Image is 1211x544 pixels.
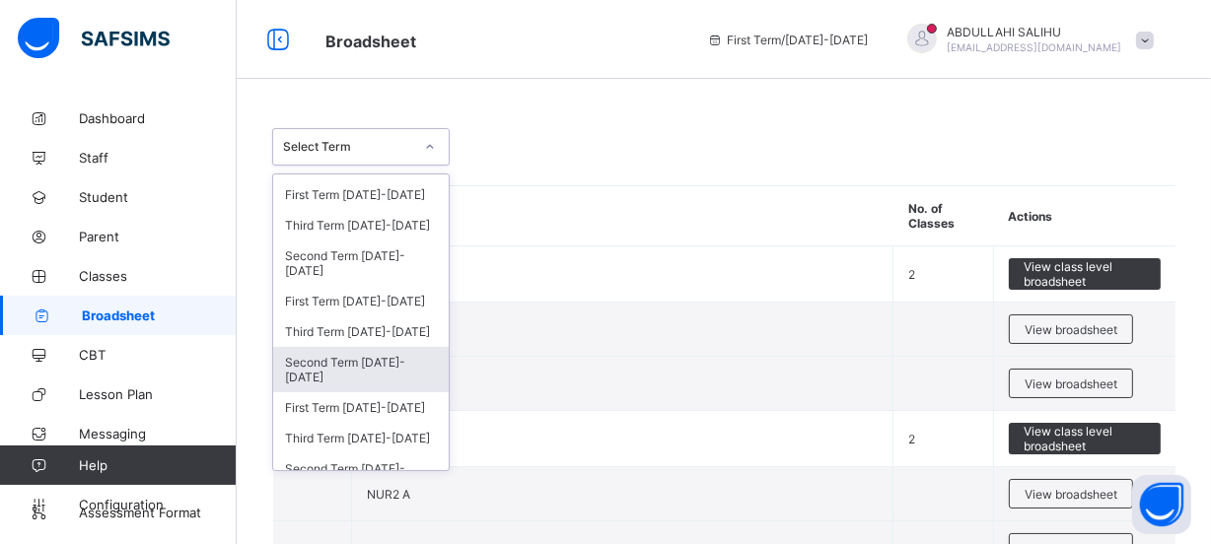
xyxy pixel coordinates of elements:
[908,432,915,446] span: 2
[1009,369,1133,383] a: View broadsheet
[273,286,449,316] div: First Term [DATE]-[DATE]
[1025,487,1117,502] span: View broadsheet
[1025,322,1117,337] span: View broadsheet
[993,186,1175,246] th: Actions
[283,140,413,155] div: Select Term
[1009,423,1161,438] a: View class level broadsheet
[79,268,237,284] span: Classes
[1132,475,1191,534] button: Open asap
[367,424,878,439] span: NUR2
[1009,479,1133,494] a: View broadsheet
[79,347,237,363] span: CBT
[367,259,878,274] span: NUR1
[325,32,416,51] span: Broadsheet
[79,426,237,442] span: Messaging
[79,386,237,402] span: Lesson Plan
[888,24,1164,56] div: ABDULLAHISALIHU
[1025,376,1117,391] span: View broadsheet
[273,392,449,423] div: First Term [DATE]-[DATE]
[18,18,170,59] img: safsims
[947,41,1121,53] span: [EMAIL_ADDRESS][DOMAIN_NAME]
[273,240,449,286] div: Second Term [DATE]-[DATE]
[1024,259,1146,289] span: View class level broadsheet
[82,307,237,323] span: Broadsheet
[893,186,994,246] th: No. of Classes
[273,179,449,210] div: First Term [DATE]-[DATE]
[79,110,237,126] span: Dashboard
[79,189,237,205] span: Student
[273,347,449,392] div: Second Term [DATE]-[DATE]
[79,150,237,166] span: Staff
[947,25,1121,39] span: ABDULLAHI SALIHU
[707,33,868,47] span: session/term information
[1009,258,1161,273] a: View class level broadsheet
[1024,424,1146,453] span: View class level broadsheet
[273,316,449,347] div: Third Term [DATE]-[DATE]
[79,229,237,244] span: Parent
[352,186,893,246] th: Name
[273,453,449,499] div: Second Term [DATE]-[DATE]
[273,210,449,240] div: Third Term [DATE]-[DATE]
[79,457,236,473] span: Help
[367,487,410,502] span: NUR2 A
[79,497,236,512] span: Configuration
[1009,314,1133,329] a: View broadsheet
[908,267,915,282] span: 2
[273,423,449,453] div: Third Term [DATE]-[DATE]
